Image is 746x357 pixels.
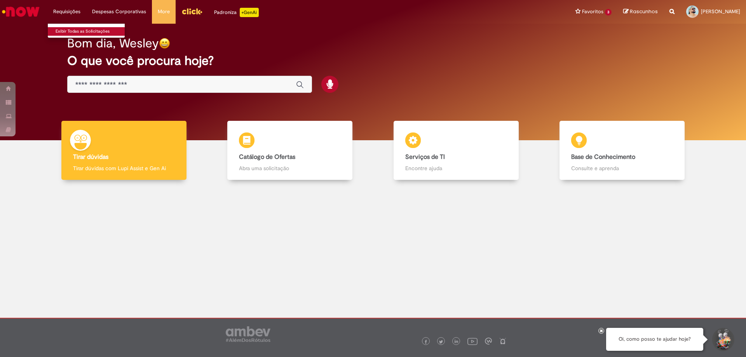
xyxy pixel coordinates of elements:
span: Favoritos [582,8,603,16]
a: Base de Conhecimento Consulte e aprenda [539,121,706,180]
span: More [158,8,170,16]
img: happy-face.png [159,38,170,49]
img: logo_footer_twitter.png [439,340,443,344]
h2: Bom dia, Wesley [67,37,159,50]
a: Rascunhos [623,8,658,16]
img: click_logo_yellow_360x200.png [181,5,202,17]
a: Tirar dúvidas Tirar dúvidas com Lupi Assist e Gen Ai [41,121,207,180]
a: Catálogo de Ofertas Abra uma solicitação [207,121,373,180]
div: Padroniza [214,8,259,17]
p: Tirar dúvidas com Lupi Assist e Gen Ai [73,164,175,172]
img: logo_footer_youtube.png [467,336,478,346]
span: Despesas Corporativas [92,8,146,16]
p: Encontre ajuda [405,164,507,172]
button: Iniciar Conversa de Suporte [711,328,734,351]
p: +GenAi [240,8,259,17]
img: logo_footer_ambev_rotulo_gray.png [226,326,270,342]
img: ServiceNow [1,4,41,19]
h2: O que você procura hoje? [67,54,679,68]
span: [PERSON_NAME] [701,8,740,15]
p: Abra uma solicitação [239,164,341,172]
span: Requisições [53,8,80,16]
b: Base de Conhecimento [571,153,635,161]
div: Oi, como posso te ajudar hoje? [606,328,703,351]
b: Serviços de TI [405,153,445,161]
b: Catálogo de Ofertas [239,153,295,161]
p: Consulte e aprenda [571,164,673,172]
a: Exibir Todas as Solicitações [48,27,133,36]
b: Tirar dúvidas [73,153,108,161]
img: logo_footer_facebook.png [424,340,428,344]
span: 3 [605,9,612,16]
img: logo_footer_naosei.png [499,338,506,345]
span: Rascunhos [630,8,658,15]
img: logo_footer_workplace.png [485,338,492,345]
img: logo_footer_linkedin.png [455,340,458,344]
ul: Requisições [47,23,125,38]
a: Serviços de TI Encontre ajuda [373,121,539,180]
